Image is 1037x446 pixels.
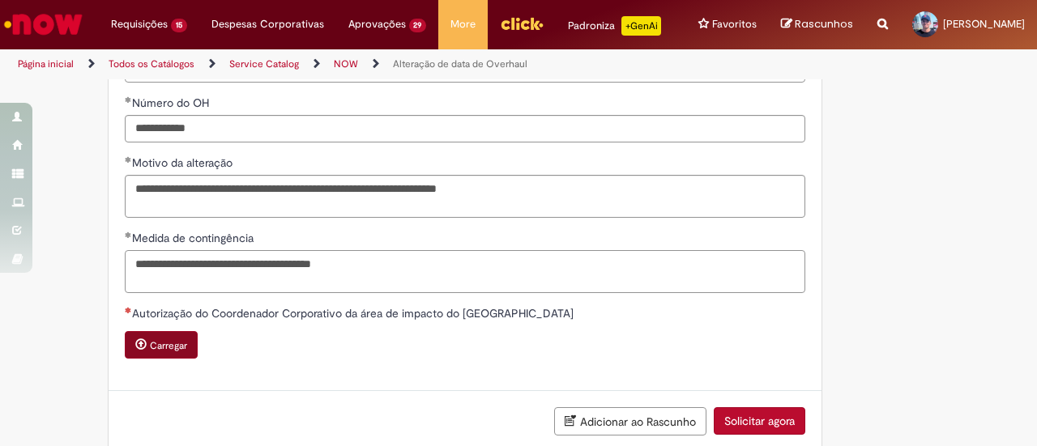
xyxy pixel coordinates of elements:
[229,57,299,70] a: Service Catalog
[125,115,805,142] input: Número do OH
[125,156,132,163] span: Obrigatório Preenchido
[125,250,805,293] textarea: Medida de contingência
[334,57,358,70] a: NOW
[132,96,212,110] span: Número do OH
[500,11,544,36] img: click_logo_yellow_360x200.png
[132,155,236,170] span: Motivo da alteração
[712,16,757,32] span: Favoritos
[125,96,132,103] span: Obrigatório Preenchido
[554,407,706,435] button: Adicionar ao Rascunho
[132,231,257,245] span: Medida de contingência
[450,16,476,32] span: More
[393,57,527,70] a: Alteração de data de Overhaul
[943,17,1025,31] span: [PERSON_NAME]
[171,19,187,32] span: 15
[18,57,74,70] a: Página inicial
[714,407,805,435] button: Solicitar agora
[125,331,198,359] button: Carregar anexo de Autorização do Coordenador Corporativo da área de impacto do OH Required
[621,16,661,36] p: +GenAi
[111,16,168,32] span: Requisições
[150,339,187,352] small: Carregar
[568,16,661,36] div: Padroniza
[125,307,132,313] span: Necessários
[781,17,853,32] a: Rascunhos
[109,57,194,70] a: Todos os Catálogos
[348,16,406,32] span: Aprovações
[795,16,853,32] span: Rascunhos
[2,8,85,40] img: ServiceNow
[12,49,679,79] ul: Trilhas de página
[211,16,324,32] span: Despesas Corporativas
[132,306,577,321] span: Autorização do Coordenador Corporativo da área de impacto do [GEOGRAPHIC_DATA]
[125,231,132,238] span: Obrigatório Preenchido
[125,175,805,218] textarea: Motivo da alteração
[409,19,427,32] span: 29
